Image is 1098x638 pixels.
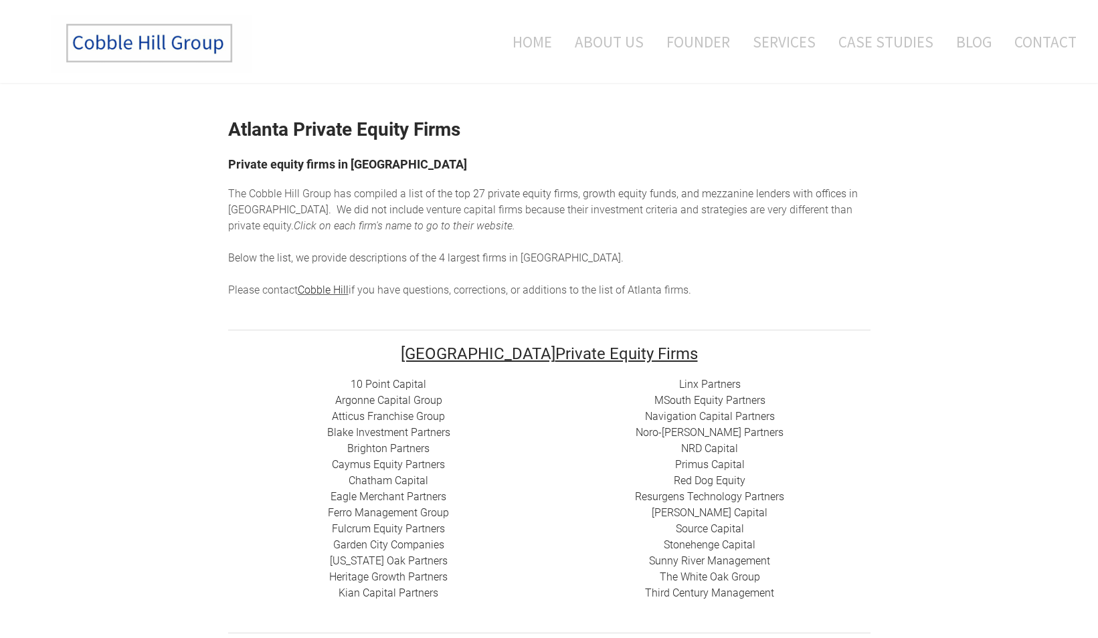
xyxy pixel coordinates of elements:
[330,554,448,567] a: [US_STATE] Oak Partners
[565,14,654,70] a: About Us
[335,394,442,407] a: Argonne Capital Group
[645,410,775,423] a: Navigation Capital Partners
[298,284,349,296] a: Cobble Hill
[664,538,755,551] a: Stonehenge Capital
[228,187,441,200] span: The Cobble Hill Group has compiled a list of t
[660,570,760,583] a: The White Oak Group
[228,186,871,298] div: he top 27 private equity firms, growth equity funds, and mezzanine lenders with offices in [GEOGR...
[636,426,784,439] a: Noro-[PERSON_NAME] Partners
[654,394,765,407] a: MSouth Equity Partners
[333,538,444,551] a: Garden City Companies
[329,570,448,583] a: Heritage Growth Partners
[635,490,784,503] a: ​Resurgens Technology Partners
[349,474,428,487] a: Chatham Capital
[228,118,460,140] strong: Atlanta Private Equity Firms
[332,410,445,423] a: Atticus Franchise Group
[946,14,1002,70] a: Blog
[401,344,698,363] font: Private Equity Firms
[674,474,745,487] a: Red Dog Equity
[332,458,445,471] a: Caymus Equity Partners
[228,284,691,296] span: Please contact if you have questions, corrections, or additions to the list of Atlanta firms.
[339,587,438,599] a: ​Kian Capital Partners
[401,344,555,363] font: [GEOGRAPHIC_DATA]
[1004,14,1077,70] a: Contact
[743,14,826,70] a: Services
[645,587,774,599] a: Third Century Management
[51,14,252,73] img: The Cobble Hill Group LLC
[675,458,745,471] a: Primus Capital
[656,14,740,70] a: Founder
[681,442,738,455] a: NRD Capital
[332,522,445,535] a: Fulcrum Equity Partners​​
[828,14,943,70] a: Case Studies
[676,522,744,535] a: Source Capital
[351,378,426,391] a: 10 Point Capital
[228,157,467,171] font: Private equity firms in [GEOGRAPHIC_DATA]
[331,490,446,503] a: Eagle Merchant Partners
[347,442,430,455] a: Brighton Partners
[549,377,871,601] div: ​
[228,203,852,232] span: enture capital firms because their investment criteria and strategies are very different than pri...
[652,506,767,519] a: [PERSON_NAME] Capital
[492,14,562,70] a: Home
[328,506,449,519] a: Ferro Management Group
[294,219,515,232] em: Click on each firm's name to go to their website.
[327,426,450,439] a: Blake Investment Partners
[649,554,770,567] a: Sunny River Management
[679,378,741,391] a: Linx Partners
